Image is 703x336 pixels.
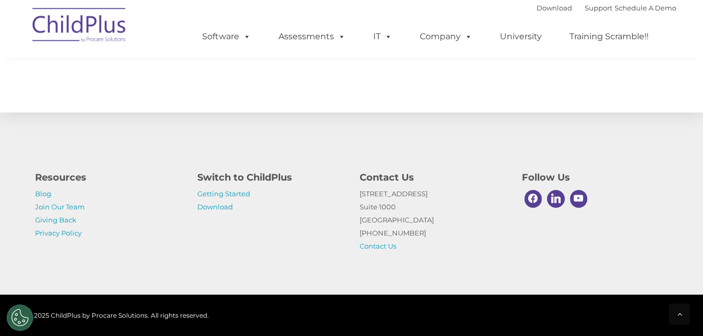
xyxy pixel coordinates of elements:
[7,305,33,331] button: Cookies Settings
[585,4,612,12] a: Support
[35,229,82,237] a: Privacy Policy
[360,170,506,185] h4: Contact Us
[615,4,676,12] a: Schedule A Demo
[537,4,572,12] a: Download
[522,187,545,210] a: Facebook
[35,203,85,211] a: Join Our Team
[544,187,567,210] a: Linkedin
[559,26,659,47] a: Training Scramble!!
[537,4,676,12] font: |
[197,189,250,198] a: Getting Started
[27,311,209,319] span: © 2025 ChildPlus by Procare Solutions. All rights reserved.
[522,170,668,185] h4: Follow Us
[192,26,261,47] a: Software
[35,189,51,198] a: Blog
[567,187,590,210] a: Youtube
[146,112,190,120] span: Phone number
[268,26,356,47] a: Assessments
[35,216,76,224] a: Giving Back
[27,1,132,53] img: ChildPlus by Procare Solutions
[360,187,506,253] p: [STREET_ADDRESS] Suite 1000 [GEOGRAPHIC_DATA] [PHONE_NUMBER]
[409,26,483,47] a: Company
[363,26,403,47] a: IT
[532,223,703,336] iframe: Chat Widget
[35,170,182,185] h4: Resources
[489,26,552,47] a: University
[146,69,177,77] span: Last name
[197,170,344,185] h4: Switch to ChildPlus
[360,242,396,250] a: Contact Us
[197,203,233,211] a: Download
